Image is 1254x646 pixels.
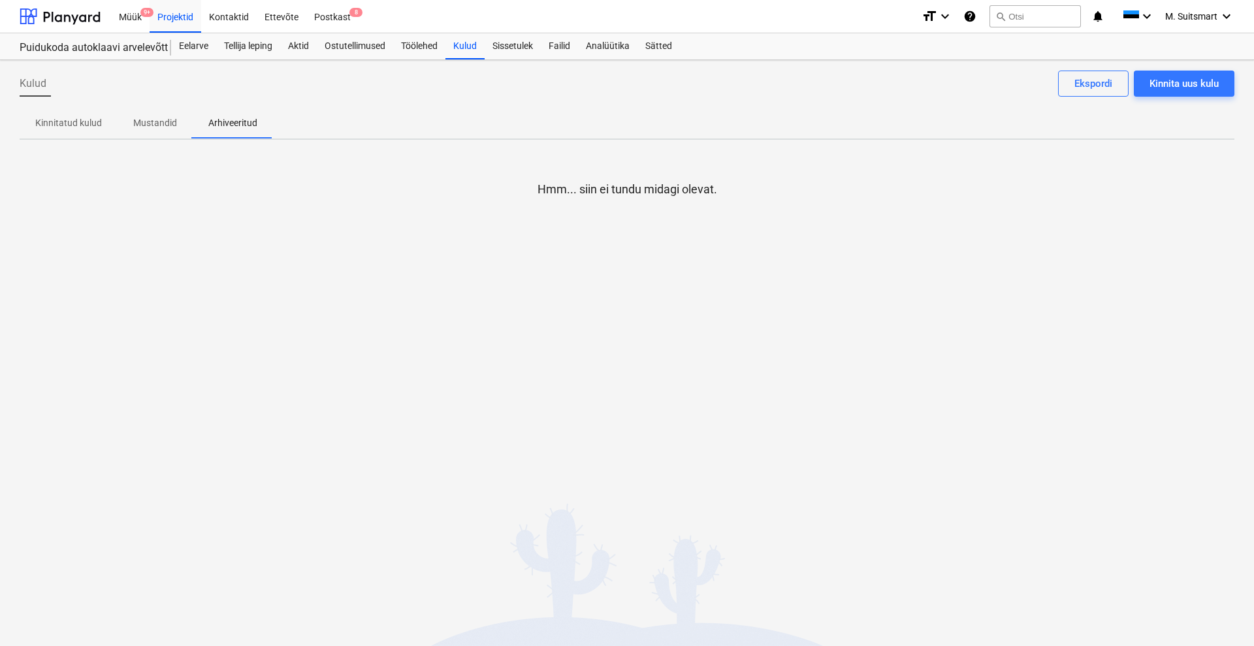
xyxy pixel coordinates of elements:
i: keyboard_arrow_down [1219,8,1234,24]
a: Ostutellimused [317,33,393,59]
a: Sissetulek [485,33,541,59]
div: Ekspordi [1074,75,1112,92]
span: search [995,11,1006,22]
i: keyboard_arrow_down [937,8,953,24]
span: Kulud [20,76,46,91]
span: 8 [349,8,362,17]
button: Otsi [989,5,1081,27]
p: Arhiveeritud [208,116,257,130]
i: notifications [1091,8,1104,24]
a: Failid [541,33,578,59]
a: Eelarve [171,33,216,59]
a: Töölehed [393,33,445,59]
a: Analüütika [578,33,637,59]
i: keyboard_arrow_down [1139,8,1155,24]
div: Puidukoda autoklaavi arvelevõtt [20,41,155,55]
i: format_size [922,8,937,24]
span: 9+ [140,8,153,17]
a: Aktid [280,33,317,59]
button: Ekspordi [1058,71,1129,97]
a: Tellija leping [216,33,280,59]
p: Mustandid [133,116,177,130]
a: Sätted [637,33,680,59]
button: Kinnita uus kulu [1134,71,1234,97]
span: M. Suitsmart [1165,11,1217,22]
p: Hmm... siin ei tundu midagi olevat. [538,182,717,197]
i: Abikeskus [963,8,976,24]
p: Kinnitatud kulud [35,116,102,130]
div: Kinnita uus kulu [1149,75,1219,92]
a: Kulud [445,33,485,59]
